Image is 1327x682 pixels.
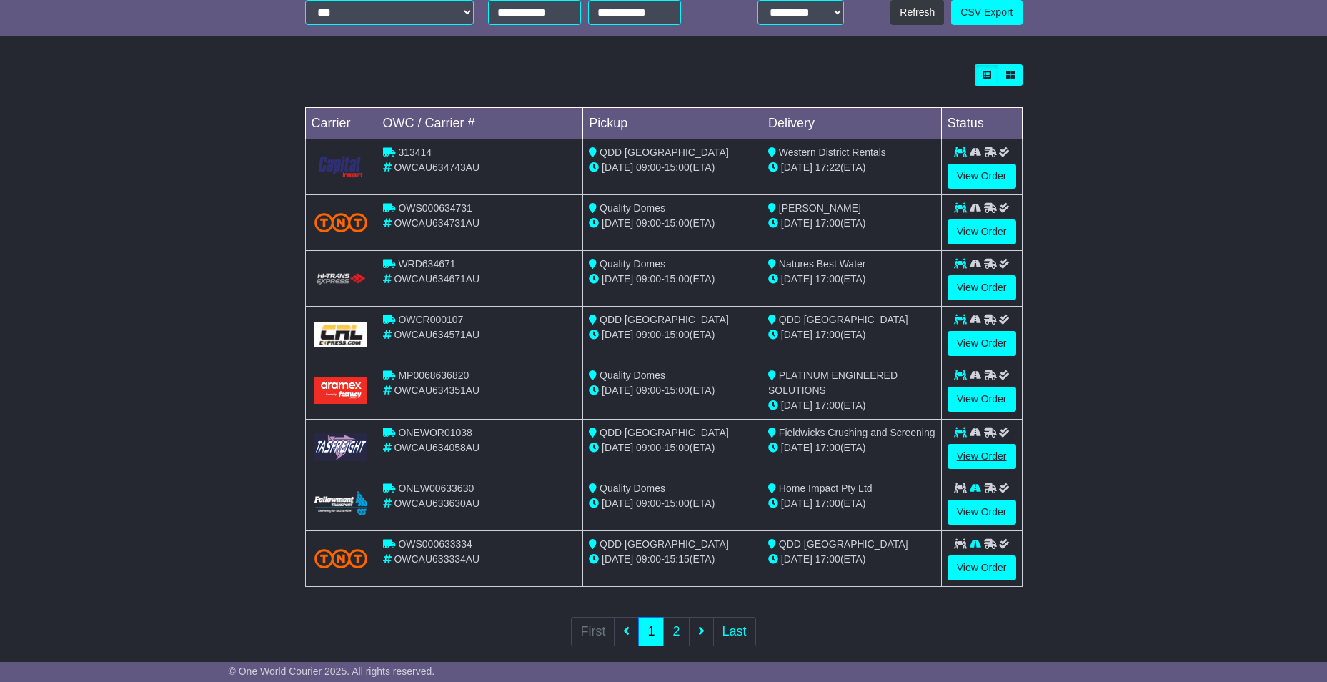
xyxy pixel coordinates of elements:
[779,314,908,325] span: QDD [GEOGRAPHIC_DATA]
[948,500,1016,525] a: View Order
[589,216,756,231] div: - (ETA)
[602,273,633,285] span: [DATE]
[314,433,368,461] img: GetCarrierServiceLogo
[600,538,729,550] span: QDD [GEOGRAPHIC_DATA]
[602,329,633,340] span: [DATE]
[781,217,812,229] span: [DATE]
[779,258,866,270] span: Natures Best Water
[314,272,368,286] img: HiTrans.png
[314,213,368,232] img: TNT_Domestic.png
[636,553,661,565] span: 09:00
[713,617,756,646] a: Last
[229,666,435,677] span: © One World Courier 2025. All rights reserved.
[583,108,762,139] td: Pickup
[781,400,812,411] span: [DATE]
[665,442,690,453] span: 15:00
[600,258,665,270] span: Quality Domes
[602,442,633,453] span: [DATE]
[665,217,690,229] span: 15:00
[589,496,756,511] div: - (ETA)
[636,162,661,173] span: 09:00
[398,483,474,494] span: ONEW00633630
[636,329,661,340] span: 09:00
[314,491,368,515] img: Followmont_Transport.png
[398,258,455,270] span: WRD634671
[815,273,840,285] span: 17:00
[762,108,941,139] td: Delivery
[314,377,368,404] img: Aramex.png
[815,442,840,453] span: 17:00
[600,314,729,325] span: QDD [GEOGRAPHIC_DATA]
[589,272,756,287] div: - (ETA)
[314,322,368,347] img: GetCarrierServiceLogo
[394,442,479,453] span: OWCAU634058AU
[948,444,1016,469] a: View Order
[815,162,840,173] span: 17:22
[768,370,898,396] span: PLATINUM ENGINEERED SOLUTIONS
[665,385,690,396] span: 15:00
[768,552,935,567] div: (ETA)
[636,498,661,509] span: 09:00
[948,555,1016,580] a: View Order
[394,162,479,173] span: OWCAU634743AU
[768,272,935,287] div: (ETA)
[600,147,729,158] span: QDD [GEOGRAPHIC_DATA]
[768,216,935,231] div: (ETA)
[589,383,756,398] div: - (ETA)
[398,147,432,158] span: 313414
[602,385,633,396] span: [DATE]
[781,162,812,173] span: [DATE]
[779,147,886,158] span: Western District Rentals
[815,553,840,565] span: 17:00
[779,538,908,550] span: QDD [GEOGRAPHIC_DATA]
[377,108,583,139] td: OWC / Carrier #
[779,202,861,214] span: [PERSON_NAME]
[589,552,756,567] div: - (ETA)
[398,370,469,381] span: MP0068636820
[394,329,479,340] span: OWCAU634571AU
[781,329,812,340] span: [DATE]
[394,385,479,396] span: OWCAU634351AU
[600,427,729,438] span: QDD [GEOGRAPHIC_DATA]
[781,442,812,453] span: [DATE]
[636,217,661,229] span: 09:00
[768,496,935,511] div: (ETA)
[314,154,368,181] img: CapitalTransport.png
[781,273,812,285] span: [DATE]
[948,164,1016,189] a: View Order
[768,160,935,175] div: (ETA)
[589,160,756,175] div: - (ETA)
[589,327,756,342] div: - (ETA)
[948,275,1016,300] a: View Order
[636,442,661,453] span: 09:00
[948,331,1016,356] a: View Order
[602,162,633,173] span: [DATE]
[768,440,935,455] div: (ETA)
[665,498,690,509] span: 15:00
[589,440,756,455] div: - (ETA)
[394,273,479,285] span: OWCAU634671AU
[602,498,633,509] span: [DATE]
[815,329,840,340] span: 17:00
[781,498,812,509] span: [DATE]
[600,483,665,494] span: Quality Domes
[815,217,840,229] span: 17:00
[314,549,368,568] img: TNT_Domestic.png
[665,329,690,340] span: 15:00
[638,617,664,646] a: 1
[398,538,472,550] span: OWS000633334
[394,498,479,509] span: OWCAU633630AU
[768,327,935,342] div: (ETA)
[941,108,1022,139] td: Status
[600,370,665,381] span: Quality Domes
[663,617,689,646] a: 2
[394,217,479,229] span: OWCAU634731AU
[398,427,472,438] span: ONEWOR01038
[815,400,840,411] span: 17:00
[636,273,661,285] span: 09:00
[602,217,633,229] span: [DATE]
[398,314,463,325] span: OWCR000107
[815,498,840,509] span: 17:00
[398,202,472,214] span: OWS000634731
[779,483,873,494] span: Home Impact Pty Ltd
